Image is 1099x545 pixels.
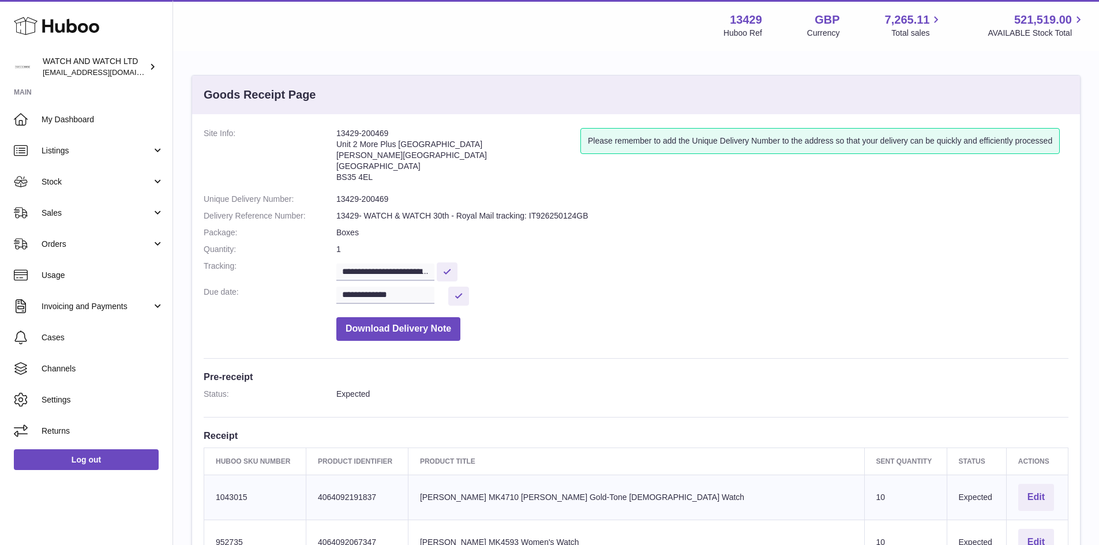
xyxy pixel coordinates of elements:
[947,448,1006,475] th: Status
[204,429,1068,442] h3: Receipt
[988,28,1085,39] span: AVAILABLE Stock Total
[43,67,170,77] span: [EMAIL_ADDRESS][DOMAIN_NAME]
[42,394,164,405] span: Settings
[204,370,1068,383] h3: Pre-receipt
[336,389,1068,400] dd: Expected
[306,475,408,520] td: 4064092191837
[14,449,159,470] a: Log out
[336,227,1068,238] dd: Boxes
[204,87,316,103] h3: Goods Receipt Page
[306,448,408,475] th: Product Identifier
[408,448,864,475] th: Product title
[204,194,336,205] dt: Unique Delivery Number:
[42,426,164,437] span: Returns
[408,475,864,520] td: [PERSON_NAME] MK4710 [PERSON_NAME] Gold-Tone [DEMOGRAPHIC_DATA] Watch
[43,56,147,78] div: WATCH AND WATCH LTD
[204,448,306,475] th: Huboo SKU Number
[204,261,336,281] dt: Tracking:
[1018,484,1054,511] button: Edit
[42,332,164,343] span: Cases
[42,239,152,250] span: Orders
[336,317,460,341] button: Download Delivery Note
[1006,448,1068,475] th: Actions
[204,475,306,520] td: 1043015
[864,448,947,475] th: Sent Quantity
[204,128,336,188] dt: Site Info:
[204,287,336,306] dt: Due date:
[885,12,943,39] a: 7,265.11 Total sales
[42,363,164,374] span: Channels
[988,12,1085,39] a: 521,519.00 AVAILABLE Stock Total
[14,58,31,76] img: internalAdmin-13429@internal.huboo.com
[947,475,1006,520] td: Expected
[336,128,580,188] address: 13429-200469 Unit 2 More Plus [GEOGRAPHIC_DATA] [PERSON_NAME][GEOGRAPHIC_DATA] [GEOGRAPHIC_DATA] ...
[42,270,164,281] span: Usage
[885,12,930,28] span: 7,265.11
[807,28,840,39] div: Currency
[204,389,336,400] dt: Status:
[891,28,943,39] span: Total sales
[336,194,1068,205] dd: 13429-200469
[42,301,152,312] span: Invoicing and Payments
[204,244,336,255] dt: Quantity:
[1014,12,1072,28] span: 521,519.00
[336,211,1068,221] dd: 13429- WATCH & WATCH 30th - Royal Mail tracking: IT926250124GB
[730,12,762,28] strong: 13429
[336,244,1068,255] dd: 1
[580,128,1060,154] div: Please remember to add the Unique Delivery Number to the address so that your delivery can be qui...
[42,208,152,219] span: Sales
[723,28,762,39] div: Huboo Ref
[864,475,947,520] td: 10
[42,176,152,187] span: Stock
[204,227,336,238] dt: Package:
[815,12,839,28] strong: GBP
[42,145,152,156] span: Listings
[42,114,164,125] span: My Dashboard
[204,211,336,221] dt: Delivery Reference Number:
